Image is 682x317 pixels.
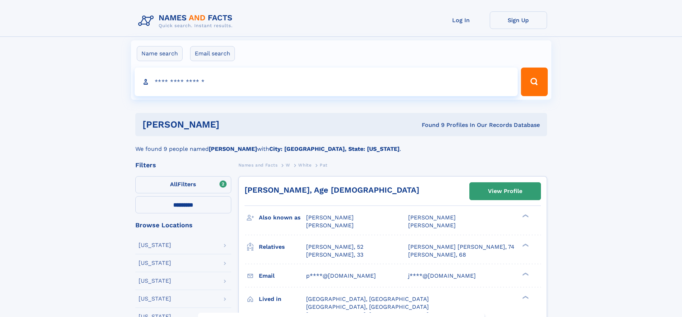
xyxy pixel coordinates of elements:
[306,251,363,259] a: [PERSON_NAME], 33
[408,243,514,251] a: [PERSON_NAME] [PERSON_NAME], 74
[209,145,257,152] b: [PERSON_NAME]
[135,136,547,153] div: We found 9 people named with .
[137,46,183,61] label: Name search
[170,181,178,188] span: All
[470,183,541,200] a: View Profile
[139,296,171,302] div: [US_STATE]
[259,241,306,253] h3: Relatives
[490,11,547,29] a: Sign Up
[286,160,290,169] a: W
[298,163,311,168] span: White
[408,251,466,259] a: [PERSON_NAME], 68
[238,160,278,169] a: Names and Facts
[306,243,363,251] a: [PERSON_NAME], 52
[259,270,306,282] h3: Email
[521,295,529,299] div: ❯
[488,183,522,199] div: View Profile
[190,46,235,61] label: Email search
[521,272,529,276] div: ❯
[306,222,354,229] span: [PERSON_NAME]
[135,162,231,168] div: Filters
[298,160,311,169] a: White
[306,303,429,310] span: [GEOGRAPHIC_DATA], [GEOGRAPHIC_DATA]
[306,296,429,302] span: [GEOGRAPHIC_DATA], [GEOGRAPHIC_DATA]
[142,120,321,129] h1: [PERSON_NAME]
[521,68,547,96] button: Search Button
[408,222,456,229] span: [PERSON_NAME]
[135,68,518,96] input: search input
[269,145,400,152] b: City: [GEOGRAPHIC_DATA], State: [US_STATE]
[521,214,529,218] div: ❯
[432,11,490,29] a: Log In
[521,243,529,247] div: ❯
[139,242,171,248] div: [US_STATE]
[139,260,171,266] div: [US_STATE]
[306,214,354,221] span: [PERSON_NAME]
[320,163,328,168] span: Pat
[245,185,419,194] a: [PERSON_NAME], Age [DEMOGRAPHIC_DATA]
[259,293,306,305] h3: Lived in
[259,212,306,224] h3: Also known as
[408,214,456,221] span: [PERSON_NAME]
[135,11,238,31] img: Logo Names and Facts
[135,222,231,228] div: Browse Locations
[135,176,231,193] label: Filters
[139,278,171,284] div: [US_STATE]
[320,121,540,129] div: Found 9 Profiles In Our Records Database
[286,163,290,168] span: W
